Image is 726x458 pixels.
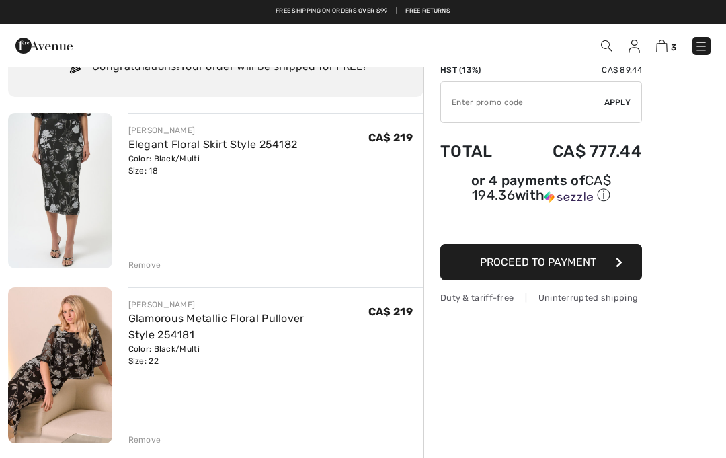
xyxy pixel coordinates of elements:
[8,113,112,268] img: Elegant Floral Skirt Style 254182
[128,153,298,177] div: Color: Black/Multi Size: 18
[656,38,676,54] a: 3
[544,191,593,203] img: Sezzle
[15,32,73,59] img: 1ère Avenue
[128,259,161,271] div: Remove
[472,172,611,203] span: CA$ 194.36
[15,38,73,51] a: 1ère Avenue
[128,343,368,367] div: Color: Black/Multi Size: 22
[128,434,161,446] div: Remove
[368,305,413,318] span: CA$ 219
[440,174,642,204] div: or 4 payments of with
[514,128,642,174] td: CA$ 777.44
[405,7,450,16] a: Free Returns
[8,287,112,443] img: Glamorous Metallic Floral Pullover Style 254181
[24,54,407,81] div: Congratulations! Your order will be shipped for FREE!
[441,82,604,122] input: Promo code
[440,244,642,280] button: Proceed to Payment
[480,256,596,268] span: Proceed to Payment
[440,174,642,209] div: or 4 payments ofCA$ 194.36withSezzle Click to learn more about Sezzle
[671,42,676,52] span: 3
[629,40,640,53] img: My Info
[440,291,642,304] div: Duty & tariff-free | Uninterrupted shipping
[440,128,514,174] td: Total
[656,40,668,52] img: Shopping Bag
[65,54,92,81] img: Congratulation2.svg
[276,7,388,16] a: Free shipping on orders over $99
[128,312,305,341] a: Glamorous Metallic Floral Pullover Style 254181
[440,64,514,76] td: HST (13%)
[396,7,397,16] span: |
[694,40,708,53] img: Menu
[604,96,631,108] span: Apply
[368,131,413,144] span: CA$ 219
[440,209,642,239] iframe: PayPal-paypal
[128,299,368,311] div: [PERSON_NAME]
[514,64,642,76] td: CA$ 89.44
[128,124,298,137] div: [PERSON_NAME]
[128,138,298,151] a: Elegant Floral Skirt Style 254182
[601,40,612,52] img: Search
